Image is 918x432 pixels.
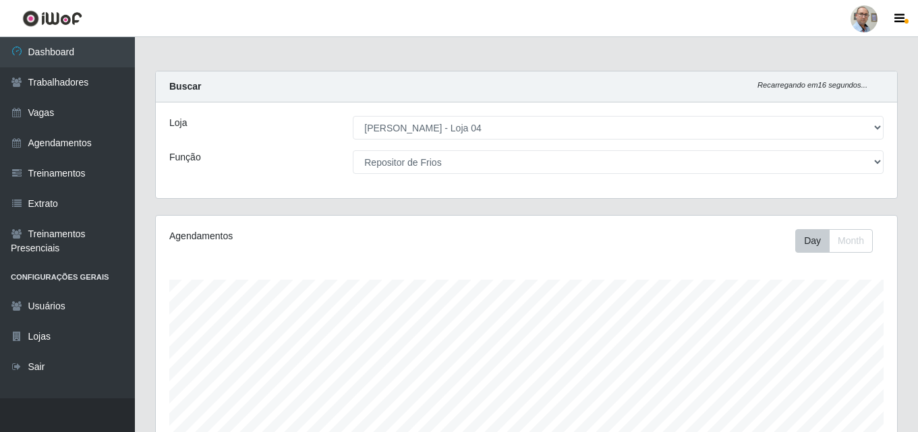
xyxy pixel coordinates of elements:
[829,229,873,253] button: Month
[757,81,867,89] i: Recarregando em 16 segundos...
[169,81,201,92] strong: Buscar
[169,229,455,243] div: Agendamentos
[22,10,82,27] img: CoreUI Logo
[169,150,201,164] label: Função
[795,229,830,253] button: Day
[169,116,187,130] label: Loja
[795,229,884,253] div: Toolbar with button groups
[795,229,873,253] div: First group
